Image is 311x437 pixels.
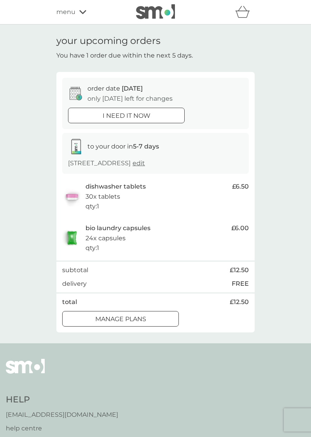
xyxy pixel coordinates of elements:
span: £12.50 [230,297,249,307]
span: £6.50 [232,182,249,192]
button: manage plans [62,311,179,327]
p: qty : 1 [86,201,99,212]
a: [EMAIL_ADDRESS][DOMAIN_NAME] [6,410,118,420]
h4: Help [6,394,118,406]
a: help centre [6,423,118,434]
strong: 5-7 days [133,143,159,150]
p: order date [87,84,143,94]
p: bio laundry capsules [86,223,150,233]
span: [DATE] [122,85,143,92]
p: You have 1 order due within the next 5 days. [56,51,193,61]
p: manage plans [95,314,146,324]
p: dishwasher tablets [86,182,146,192]
p: 24x capsules [86,233,126,243]
p: subtotal [62,265,88,275]
span: £6.00 [231,223,249,233]
p: 30x tablets [86,192,120,202]
p: [STREET_ADDRESS] [68,158,145,168]
p: total [62,297,77,307]
span: to your door in [87,143,159,150]
span: £12.50 [230,265,249,275]
p: FREE [232,279,249,289]
a: edit [133,159,145,167]
div: basket [235,4,255,20]
button: i need it now [68,108,185,123]
p: delivery [62,279,87,289]
span: menu [56,7,75,17]
img: smol [6,359,45,385]
p: i need it now [103,111,150,121]
p: qty : 1 [86,243,99,253]
img: smol [136,4,175,19]
h1: your upcoming orders [56,35,161,47]
p: only [DATE] left for changes [87,94,173,104]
